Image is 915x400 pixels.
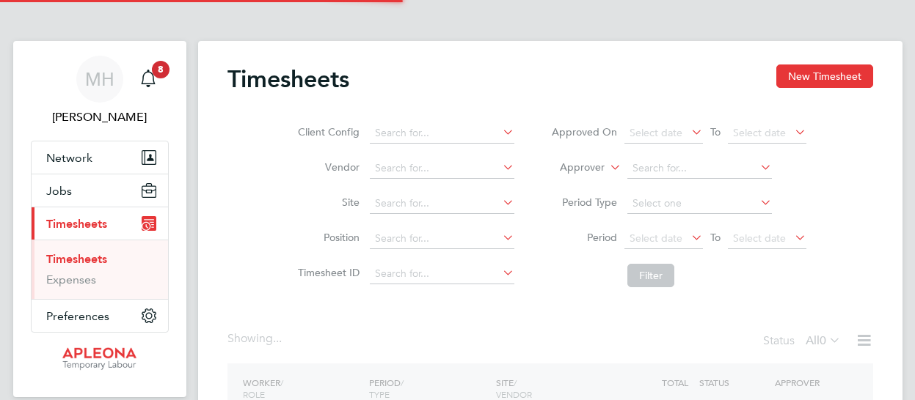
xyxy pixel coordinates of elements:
[32,141,168,174] button: Network
[539,160,605,175] label: Approver
[32,174,168,207] button: Jobs
[273,331,282,346] span: ...
[32,300,168,332] button: Preferences
[294,125,360,138] label: Client Config
[630,232,682,245] span: Select date
[733,126,786,139] span: Select date
[227,331,285,347] div: Showing
[46,217,107,231] span: Timesheets
[630,126,682,139] span: Select date
[46,252,107,266] a: Timesheets
[31,56,169,126] a: MH[PERSON_NAME]
[763,331,844,352] div: Status
[370,123,514,144] input: Search for...
[370,264,514,284] input: Search for...
[627,158,772,179] input: Search for...
[551,196,617,209] label: Period Type
[32,240,168,299] div: Timesheets
[627,193,772,214] input: Select one
[31,108,169,126] span: Michael Hulme
[294,160,360,174] label: Vendor
[706,228,725,247] span: To
[370,158,514,179] input: Search for...
[551,231,617,244] label: Period
[46,273,96,286] a: Expenses
[46,309,109,323] span: Preferences
[551,125,617,138] label: Approved On
[85,70,114,89] span: MH
[46,184,72,198] span: Jobs
[62,347,137,371] img: apleona-logo-retina.png
[627,264,674,287] button: Filter
[776,64,873,88] button: New Timesheet
[134,56,163,103] a: 8
[820,333,826,348] span: 0
[13,41,186,397] nav: Main navigation
[294,231,360,244] label: Position
[706,122,725,141] span: To
[733,232,786,245] span: Select date
[294,196,360,209] label: Site
[32,207,168,240] button: Timesheets
[294,266,360,279] label: Timesheet ID
[227,64,349,94] h2: Timesheets
[31,347,169,371] a: Go to home page
[46,151,92,165] span: Network
[370,193,514,214] input: Search for...
[806,333,841,348] label: All
[152,61,169,78] span: 8
[370,229,514,249] input: Search for...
